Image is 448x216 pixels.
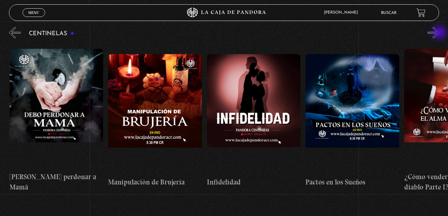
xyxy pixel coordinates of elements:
[305,177,399,187] h4: Pactos en los Sueños
[29,31,74,37] h3: Centinelas
[108,177,202,187] h4: Manipulación de Brujería
[26,16,41,21] span: Cerrar
[381,11,397,15] a: Buscar
[428,27,439,38] button: Next
[108,43,202,198] a: Manipulación de Brujería
[321,11,364,15] span: [PERSON_NAME]
[207,177,301,187] h4: Infidelidad
[10,43,103,198] a: [PERSON_NAME] perdonar a Mamá
[416,8,425,17] a: View your shopping cart
[9,27,21,38] button: Previous
[207,43,301,198] a: Infidelidad
[305,43,399,198] a: Pactos en los Sueños
[28,11,39,15] span: Menu
[10,172,103,192] h4: [PERSON_NAME] perdonar a Mamá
